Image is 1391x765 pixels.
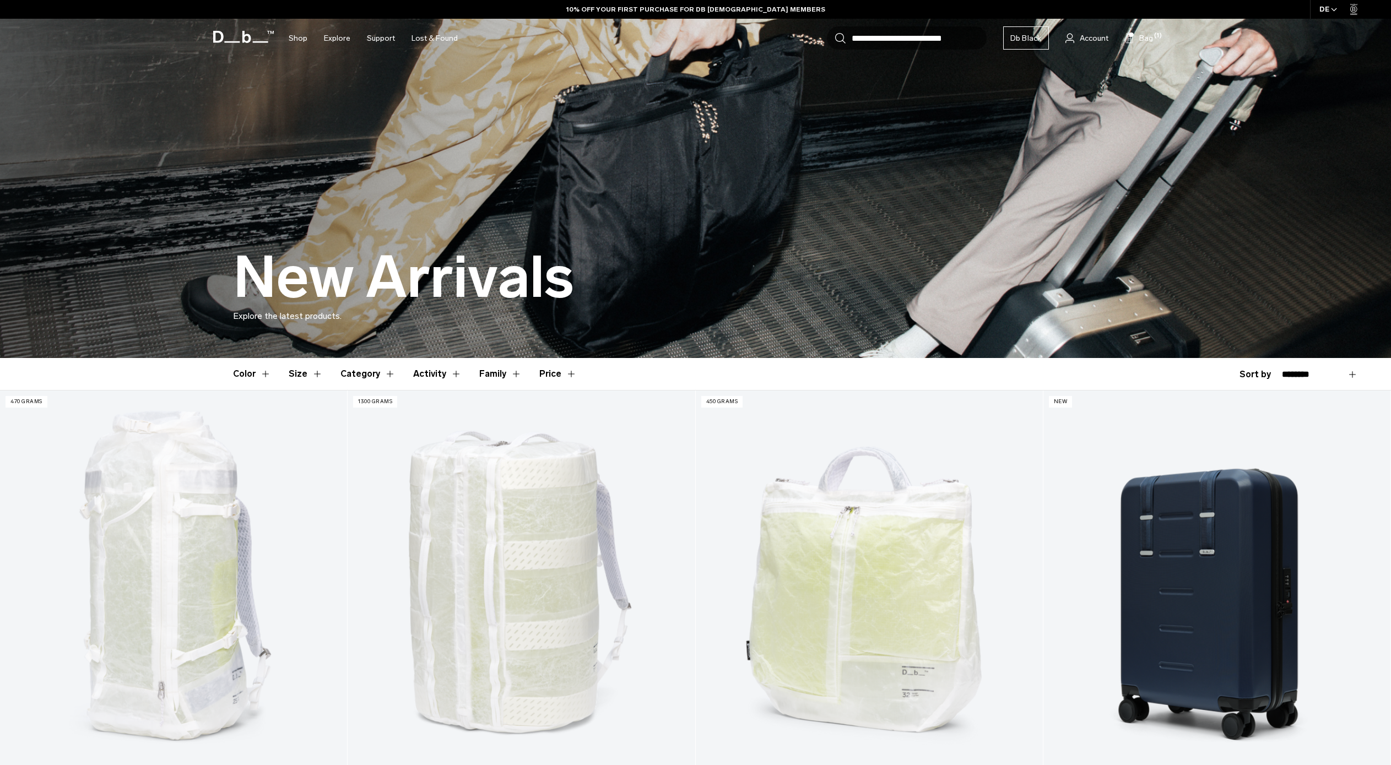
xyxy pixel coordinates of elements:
span: (1) [1154,31,1162,41]
button: Toggle Price [539,358,577,390]
p: Explore the latest products. [233,310,1159,323]
a: Account [1065,31,1108,45]
a: Shop [289,19,307,58]
a: Support [367,19,395,58]
p: New [1049,396,1073,408]
button: Bag (1) [1125,31,1153,45]
button: Toggle Filter [233,358,271,390]
a: Explore [324,19,350,58]
span: Bag [1139,32,1153,44]
a: 10% OFF YOUR FIRST PURCHASE FOR DB [DEMOGRAPHIC_DATA] MEMBERS [566,4,825,14]
a: Lost & Found [412,19,458,58]
p: 470 grams [6,396,47,408]
h1: New Arrivals [233,246,574,310]
span: Account [1080,32,1108,44]
button: Toggle Filter [479,358,522,390]
button: Toggle Filter [289,358,323,390]
nav: Main Navigation [280,19,466,58]
p: 450 grams [701,396,743,408]
a: Db Black [1003,26,1049,50]
p: 1300 grams [353,396,397,408]
button: Toggle Filter [413,358,462,390]
button: Toggle Filter [340,358,396,390]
